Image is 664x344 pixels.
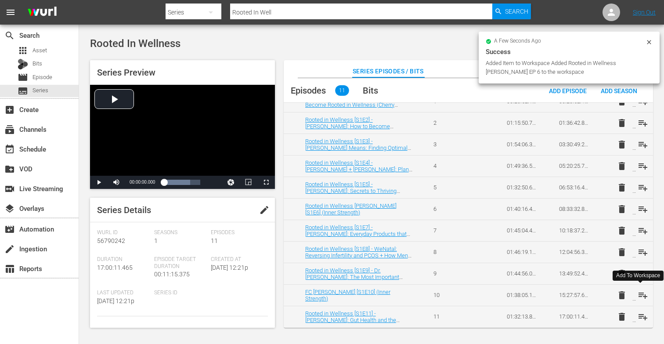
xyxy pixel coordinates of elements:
span: 11 [211,237,218,244]
a: Sign Out [633,9,656,16]
td: 01:54:06.378 [496,134,549,155]
button: Picture-in-Picture [240,176,257,189]
button: delete [611,220,632,241]
span: Overlays [4,203,15,214]
span: delete [617,311,627,322]
span: Channels [4,124,15,135]
td: 10 [423,284,475,306]
button: edit [254,199,275,221]
button: delete [611,134,632,155]
button: delete [611,156,632,177]
span: delete [617,118,627,128]
span: Add Episode [542,87,594,94]
td: 06:53:16.419 [549,177,601,198]
span: playlist_add [638,161,648,171]
td: 15:27:57.637 [549,284,601,306]
td: 12:04:56.391 [549,241,601,263]
button: Fullscreen [257,176,275,189]
a: Rooted in Wellness [PERSON_NAME] [S1E6] (Inner Strength) [305,203,397,216]
span: Bits [363,85,378,96]
button: delete [611,285,632,306]
td: 2 [423,112,475,134]
button: playlist_add [632,177,653,198]
span: Rooted In Wellness [90,37,180,50]
span: Wurl Id [97,229,150,236]
span: [DATE] 12:21p [97,297,134,304]
span: delete [617,247,627,257]
span: Last Updated [97,290,150,297]
span: 00:11:15.375 [154,271,190,278]
span: playlist_add [638,139,648,150]
td: 17:00:11.465 [549,306,601,327]
button: delete [611,177,632,198]
td: 13:49:52.486 [549,263,601,284]
span: Duration [97,256,150,263]
span: Bits [32,59,42,68]
span: delete [617,204,627,214]
a: Rooted in Wellness [S1E7] - [PERSON_NAME]: Everyday Products that Are Making You Sick + How to Re... [305,224,410,250]
span: playlist_add [638,225,648,236]
span: Search [4,30,15,41]
span: Series ID [154,290,207,297]
td: 01:45:04.465 [496,220,549,241]
td: 01:40:16.407 [496,198,549,220]
button: playlist_add [632,242,653,263]
button: delete [611,263,632,284]
span: playlist_add [638,290,648,301]
span: playlist_add [638,311,648,322]
td: 01:38:05.151 [496,284,549,306]
td: 7 [423,220,475,241]
a: Rooted in Wellness [S1E2] - [PERSON_NAME]: How to Become Hormonally Literate through Ancient Heal... [305,116,394,143]
a: Rooted in Wellness [S1E8] - WeNatal: Reversing Infertility and PCOS + How Men Play a Role in Fert... [305,246,411,265]
button: playlist_add [632,199,653,220]
a: Rooted in Wellness [S1E3] - [PERSON_NAME] Means: Finding Optimal Metabolic Health through Ancient... [305,138,411,164]
span: Seasons [154,229,207,236]
div: Success [486,47,653,57]
span: delete [617,139,627,150]
button: Mute [108,176,125,189]
button: playlist_add [632,156,653,177]
span: Series Episodes / Bits [353,66,424,77]
td: 3 [423,134,475,155]
td: 01:15:50.713 [496,112,549,134]
span: 17:00:11.465 [97,264,133,271]
a: Rooted in Wellness [S1E9] - Dr. [PERSON_NAME]: The Most Important Habits to Prevent an Early Deat... [305,267,403,293]
td: 10:18:37.291 [549,220,601,241]
span: Episodes [211,229,263,236]
td: 01:44:56.095 [496,263,549,284]
span: playlist_add [638,182,648,193]
span: edit [259,205,270,215]
td: 8 [423,241,475,263]
span: 56790242 [97,237,125,244]
a: Rooted in Wellness [S1E11] - [PERSON_NAME]: Gut Health and the Microbiome: Improving and Maintain... [305,310,412,343]
span: delete [617,182,627,193]
span: playlist_add [638,204,648,214]
a: Rooted in Wellness [S1E1] - 5 Ways to Become Rooted in Wellness (Cherry Blossoms) [305,95,399,115]
span: VOD [4,164,15,174]
span: Automation [4,224,15,235]
button: Add Season [594,83,644,98]
button: playlist_add [632,285,653,306]
a: Rooted in Wellness [S1E5] - [PERSON_NAME]: Secrets to Thriving Through Biohacking and Ancient Wis... [305,181,408,207]
span: Asset [18,45,28,56]
button: playlist_add [632,306,653,327]
span: Asset [32,46,47,55]
div: Added Item to Workspace Added Rooted in Wellness [PERSON_NAME] EP 6 to the workspace [486,59,643,76]
button: Jump To Time [222,176,240,189]
span: Search [505,4,528,19]
td: 05:20:25.783 [549,155,601,177]
td: 11 [423,306,475,327]
td: 08:33:32.826 [549,198,601,220]
td: 01:32:50.636 [496,177,549,198]
span: Created At [211,256,263,263]
span: Series Details [97,205,151,215]
span: playlist_add [638,247,648,257]
td: 01:49:36.508 [496,155,549,177]
span: 1 [154,237,158,244]
td: 01:46:19.100 [496,241,549,263]
span: Ingestion [4,244,15,254]
span: delete [617,290,627,301]
td: 01:32:13.828 [496,306,549,327]
div: Add To Workspace [616,272,660,279]
span: delete [617,225,627,236]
